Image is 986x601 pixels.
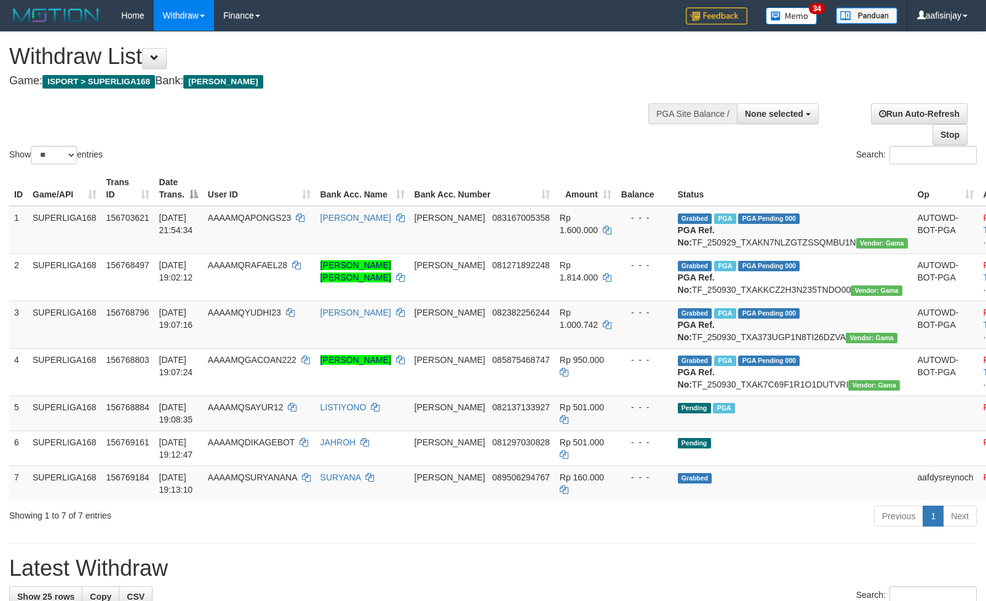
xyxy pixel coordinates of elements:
span: Copy 082382256244 to clipboard [492,308,549,317]
td: 6 [9,431,28,466]
b: PGA Ref. No: [678,320,715,342]
span: Copy 081271892248 to clipboard [492,260,549,270]
span: Marked by aafsoumeymey [714,261,736,271]
span: Rp 501.000 [560,437,604,447]
span: PGA Pending [738,213,800,224]
h1: Withdraw List [9,44,645,69]
span: Grabbed [678,308,712,319]
td: TF_250930_TXA373UGP1N8TI26DZVA [673,301,913,348]
td: SUPERLIGA168 [28,466,101,501]
span: AAAAMQGACOAN222 [208,355,296,365]
span: [DATE] 19:07:24 [159,355,193,377]
label: Show entries [9,146,103,164]
div: - - - [621,212,668,224]
a: [PERSON_NAME] [PERSON_NAME] [320,260,391,282]
span: [PERSON_NAME] [415,472,485,482]
span: AAAAMQAPONGS23 [208,213,291,223]
span: 156768884 [106,402,149,412]
th: Date Trans.: activate to sort column descending [154,171,203,206]
th: User ID: activate to sort column ascending [203,171,316,206]
span: AAAAMQDIKAGEBOT [208,437,295,447]
span: [PERSON_NAME] [415,437,485,447]
th: Bank Acc. Number: activate to sort column ascending [410,171,555,206]
span: [DATE] 19:13:10 [159,472,193,495]
span: 156769184 [106,472,149,482]
span: Grabbed [678,473,712,484]
a: [PERSON_NAME] [320,308,391,317]
span: Rp 501.000 [560,402,604,412]
span: [DATE] 19:02:12 [159,260,193,282]
span: PGA Pending [738,356,800,366]
td: SUPERLIGA168 [28,253,101,301]
span: Grabbed [678,213,712,224]
th: Trans ID: activate to sort column ascending [101,171,154,206]
b: PGA Ref. No: [678,273,715,295]
span: [PERSON_NAME] [415,260,485,270]
span: Marked by aafsoumeymey [714,308,736,319]
img: panduan.png [836,7,897,24]
td: 3 [9,301,28,348]
td: AUTOWD-BOT-PGA [913,206,979,254]
span: [PERSON_NAME] [415,213,485,223]
span: Pending [678,403,711,413]
span: None selected [745,109,803,119]
span: AAAAMQSAYUR12 [208,402,284,412]
span: AAAAMQSURYANANA [208,472,297,482]
span: Rp 950.000 [560,355,604,365]
b: PGA Ref. No: [678,367,715,389]
span: Copy 083167005358 to clipboard [492,213,549,223]
span: 156768803 [106,355,149,365]
th: Status [673,171,913,206]
span: Rp 1.000.742 [560,308,598,330]
td: TF_250930_TXAK7C69F1R1O1DUTVRI [673,348,913,396]
span: Vendor URL: https://trx31.1velocity.biz [856,238,908,249]
td: SUPERLIGA168 [28,301,101,348]
span: Grabbed [678,261,712,271]
td: 7 [9,466,28,501]
span: [PERSON_NAME] [415,402,485,412]
span: AAAAMQRAFAEL28 [208,260,287,270]
div: PGA Site Balance / [648,103,737,124]
td: SUPERLIGA168 [28,431,101,466]
th: ID [9,171,28,206]
td: SUPERLIGA168 [28,396,101,431]
button: None selected [737,103,819,124]
a: JAHROH [320,437,356,447]
a: Stop [932,124,968,145]
span: [DATE] 19:12:47 [159,437,193,460]
td: 5 [9,396,28,431]
span: [DATE] 21:54:34 [159,213,193,235]
span: 156769161 [106,437,149,447]
th: Amount: activate to sort column ascending [555,171,616,206]
span: Vendor URL: https://trx31.1velocity.biz [846,333,897,343]
th: Balance [616,171,673,206]
span: 156768796 [106,308,149,317]
a: Previous [874,506,923,527]
td: SUPERLIGA168 [28,348,101,396]
a: SURYANA [320,472,361,482]
span: Marked by aafsoumeymey [714,356,736,366]
td: 4 [9,348,28,396]
img: MOTION_logo.png [9,6,103,25]
span: PGA Pending [738,261,800,271]
div: Showing 1 to 7 of 7 entries [9,504,402,522]
span: Vendor URL: https://trx31.1velocity.biz [851,285,902,296]
div: - - - [621,436,668,448]
th: Bank Acc. Name: activate to sort column ascending [316,171,410,206]
span: [DATE] 19:07:16 [159,308,193,330]
span: 34 [809,3,825,14]
td: 2 [9,253,28,301]
th: Op: activate to sort column ascending [913,171,979,206]
td: AUTOWD-BOT-PGA [913,253,979,301]
input: Search: [889,146,977,164]
img: Button%20Memo.svg [766,7,817,25]
a: [PERSON_NAME] [320,213,391,223]
div: - - - [621,306,668,319]
span: AAAAMQYUDHI23 [208,308,281,317]
a: LISTIYONO [320,402,367,412]
span: Marked by aafchhiseyha [714,213,736,224]
label: Search: [856,146,977,164]
img: Feedback.jpg [686,7,747,25]
span: 156768497 [106,260,149,270]
span: Rp 1.814.000 [560,260,598,282]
